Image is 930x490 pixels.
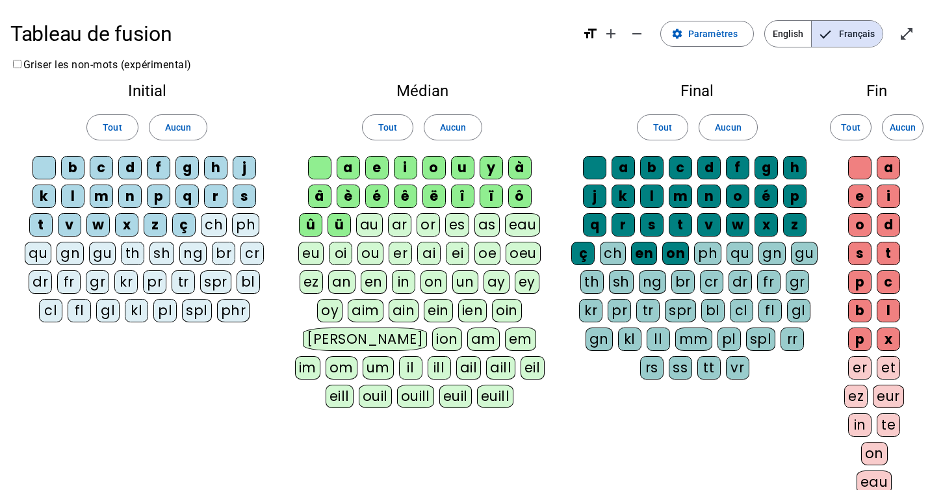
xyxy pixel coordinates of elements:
[757,270,781,294] div: fr
[326,385,354,408] div: eill
[445,213,469,237] div: es
[848,299,872,322] div: b
[233,156,256,179] div: j
[451,185,474,208] div: î
[755,185,778,208] div: é
[653,120,672,135] span: Tout
[424,299,453,322] div: ein
[420,270,447,294] div: on
[671,28,683,40] mat-icon: settings
[96,299,120,322] div: gl
[640,356,664,380] div: rs
[730,299,753,322] div: cl
[629,26,645,42] mat-icon: remove
[204,156,227,179] div: h
[480,185,503,208] div: ï
[480,156,503,179] div: y
[32,185,56,208] div: k
[10,58,192,71] label: Griser les non-mots (expérimental)
[365,185,389,208] div: é
[125,299,148,322] div: kl
[328,270,355,294] div: an
[688,26,738,42] span: Paramètres
[508,156,532,179] div: à
[58,213,81,237] div: v
[147,156,170,179] div: f
[362,114,413,140] button: Tout
[240,242,264,265] div: cr
[844,385,868,408] div: ez
[149,114,207,140] button: Aucun
[848,356,872,380] div: er
[697,156,721,179] div: d
[600,242,626,265] div: ch
[10,13,572,55] h1: Tableau de fusion
[458,299,487,322] div: ien
[598,21,624,47] button: Augmenter la taille de la police
[172,270,195,294] div: tr
[726,356,749,380] div: vr
[394,185,417,208] div: ê
[729,270,752,294] div: dr
[755,213,778,237] div: x
[783,156,807,179] div: h
[746,328,776,351] div: spl
[232,213,259,237] div: ph
[417,213,440,237] div: or
[467,328,500,351] div: am
[86,213,110,237] div: w
[877,270,900,294] div: c
[848,242,872,265] div: s
[580,270,604,294] div: th
[456,356,482,380] div: ail
[660,21,754,47] button: Paramètres
[877,328,900,351] div: x
[715,120,741,135] span: Aucun
[484,270,510,294] div: ay
[848,270,872,294] div: p
[609,270,634,294] div: sh
[474,213,500,237] div: as
[486,356,515,380] div: aill
[57,270,81,294] div: fr
[877,156,900,179] div: a
[612,213,635,237] div: r
[701,299,725,322] div: bl
[86,114,138,140] button: Tout
[764,20,883,47] mat-button-toggle-group: Language selection
[337,185,360,208] div: è
[727,242,753,265] div: qu
[640,156,664,179] div: b
[697,213,721,237] div: v
[165,120,191,135] span: Aucun
[118,156,142,179] div: d
[624,21,650,47] button: Diminuer la taille de la police
[428,356,451,380] div: ill
[521,356,545,380] div: eil
[506,242,541,265] div: oeu
[357,242,383,265] div: ou
[356,213,383,237] div: au
[765,21,811,47] span: English
[758,299,782,322] div: fl
[890,120,916,135] span: Aucun
[212,242,235,265] div: br
[697,356,721,380] div: tt
[172,213,196,237] div: ç
[303,328,427,351] div: [PERSON_NAME]
[446,242,469,265] div: ei
[848,185,872,208] div: e
[378,120,397,135] span: Tout
[182,299,212,322] div: spl
[118,185,142,208] div: n
[422,156,446,179] div: o
[694,242,721,265] div: ph
[147,185,170,208] div: p
[812,21,883,47] span: Français
[669,356,692,380] div: ss
[233,185,256,208] div: s
[669,185,692,208] div: m
[359,385,392,408] div: ouil
[787,299,810,322] div: gl
[61,156,84,179] div: b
